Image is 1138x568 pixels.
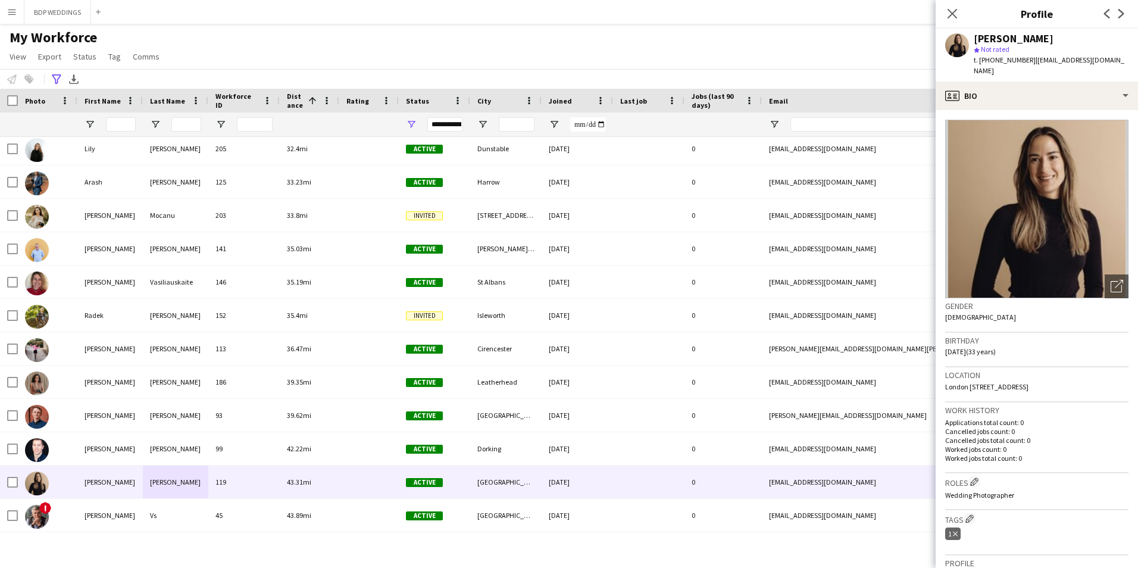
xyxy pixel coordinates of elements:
div: St Albans [470,266,542,298]
span: Jobs (last 90 days) [692,92,740,110]
div: 205 [208,132,280,165]
span: Rating [346,96,369,105]
span: 43.89mi [287,511,311,520]
span: Wedding Photographer [945,491,1014,500]
a: Comms [128,49,164,64]
div: [DATE] [542,432,613,465]
div: [DATE] [542,132,613,165]
span: | [EMAIL_ADDRESS][DOMAIN_NAME] [974,55,1124,75]
p: Cancelled jobs total count: 0 [945,436,1128,445]
div: [PERSON_NAME] [143,366,208,398]
div: [PERSON_NAME] [77,232,143,265]
p: Cancelled jobs count: 0 [945,427,1128,436]
a: Tag [104,49,126,64]
div: Vs [143,499,208,532]
div: 152 [208,299,280,332]
img: Lily Cox [25,138,49,162]
input: Email Filter Input [790,117,993,132]
div: Vasiliauskaite [143,266,208,298]
div: Arash [77,166,143,198]
div: [EMAIL_ADDRESS][DOMAIN_NAME] [762,499,1000,532]
div: [PERSON_NAME] [143,532,208,565]
div: [PERSON_NAME] [143,132,208,165]
div: [PERSON_NAME][EMAIL_ADDRESS][DOMAIN_NAME] [762,399,1000,432]
img: Scott Howard [25,405,49,429]
div: [DATE] [542,532,613,565]
div: Harrow [470,166,542,198]
div: [PERSON_NAME] [143,232,208,265]
div: [DATE] [542,166,613,198]
app-action-btn: Advanced filters [49,72,64,86]
button: Open Filter Menu [549,119,559,130]
img: Chris McKenna [25,238,49,262]
div: Dorking [470,432,542,465]
div: 92 [208,532,280,565]
span: Status [406,96,429,105]
span: First Name [85,96,121,105]
p: Applications total count: 0 [945,418,1128,427]
div: 186 [208,366,280,398]
button: Open Filter Menu [150,119,161,130]
span: Joined [549,96,572,105]
span: 35.4mi [287,311,308,320]
span: Active [406,178,443,187]
button: Open Filter Menu [215,119,226,130]
span: Active [406,345,443,354]
span: Invited [406,211,443,220]
input: Last Name Filter Input [171,117,201,132]
p: Worked jobs total count: 0 [945,454,1128,463]
div: [EMAIL_ADDRESS][DOMAIN_NAME] [762,166,1000,198]
div: [PERSON_NAME][GEOGRAPHIC_DATA] [470,232,542,265]
div: 113 [208,332,280,365]
div: [EMAIL_ADDRESS][DOMAIN_NAME] [762,299,1000,332]
span: 36.47mi [287,344,311,353]
app-action-btn: Export XLSX [67,72,81,86]
h3: Work history [945,405,1128,416]
span: Workforce ID [215,92,258,110]
div: Dunstable [470,132,542,165]
div: 93 [208,399,280,432]
img: Arash Soltani [25,171,49,195]
div: Isleworth [470,299,542,332]
div: [DATE] [542,399,613,432]
div: 0 [684,232,762,265]
div: [PERSON_NAME] [143,166,208,198]
div: 0 [684,499,762,532]
div: [PERSON_NAME] [77,466,143,498]
input: City Filter Input [499,117,534,132]
div: Southam [470,532,542,565]
div: Lily [77,132,143,165]
button: Open Filter Menu [406,119,417,130]
div: 0 [684,466,762,498]
div: 0 [684,166,762,198]
span: Active [406,478,443,487]
span: Active [406,278,443,287]
div: [EMAIL_ADDRESS][DOMAIN_NAME] [762,232,1000,265]
div: [EMAIL_ADDRESS][DOMAIN_NAME] [762,432,1000,465]
div: 0 [684,332,762,365]
div: [PERSON_NAME] [77,332,143,365]
h3: Location [945,370,1128,380]
span: Export [38,51,61,62]
div: Open photos pop-in [1105,274,1128,298]
div: [GEOGRAPHIC_DATA] [470,499,542,532]
span: 43.31mi [287,478,311,486]
span: City [477,96,491,105]
span: t. [PHONE_NUMBER] [974,55,1036,64]
span: Active [406,378,443,387]
span: My Workforce [10,29,97,46]
div: [STREET_ADDRESS] [470,199,542,232]
div: [PERSON_NAME] [974,33,1053,44]
span: 39.35mi [287,377,311,386]
button: Open Filter Menu [85,119,95,130]
div: [PERSON_NAME] [77,532,143,565]
span: 42.22mi [287,444,311,453]
div: [GEOGRAPHIC_DATA] [470,399,542,432]
img: Radek Dranikowski [25,305,49,329]
span: Active [406,245,443,254]
div: [PERSON_NAME] [143,299,208,332]
div: [PERSON_NAME][EMAIL_ADDRESS][DOMAIN_NAME] [762,532,1000,565]
span: Photo [25,96,45,105]
div: [EMAIL_ADDRESS][DOMAIN_NAME] [762,466,1000,498]
div: 119 [208,466,280,498]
